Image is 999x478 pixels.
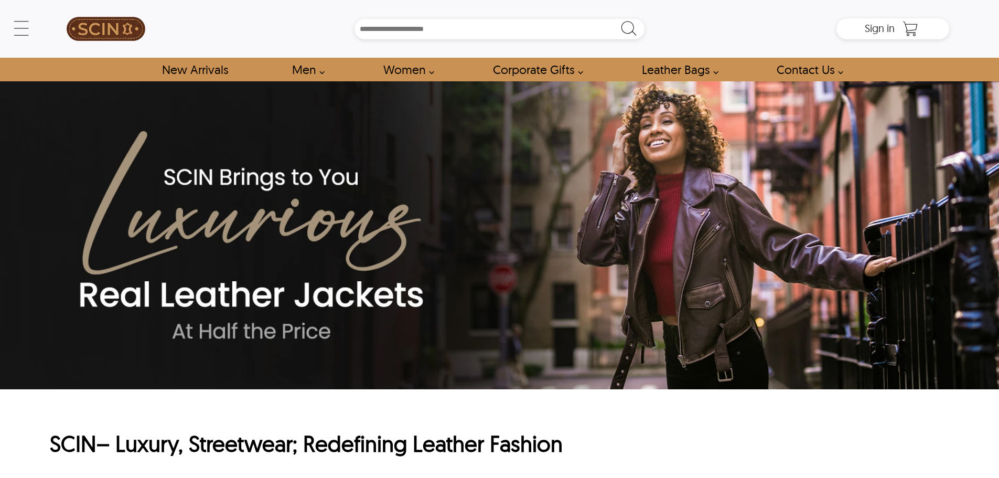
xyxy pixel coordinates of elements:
[150,58,240,81] a: Shop New Arrivals
[481,58,589,81] a: Shop Leather Corporate Gifts
[765,58,849,81] a: contact-us
[50,5,162,52] a: SCIN
[865,22,895,35] span: Sign in
[630,58,724,81] a: Shop Leather Bags
[371,58,440,81] a: Shop Women Leather Jackets
[50,430,96,458] a: SCIN
[50,430,679,459] h1: – Luxury, Streetwear; Redefining Leather Fashion
[900,21,921,37] a: Shopping Cart
[67,5,145,52] img: SCIN
[865,25,895,34] a: Sign in
[280,58,330,81] a: shop men's leather jackets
